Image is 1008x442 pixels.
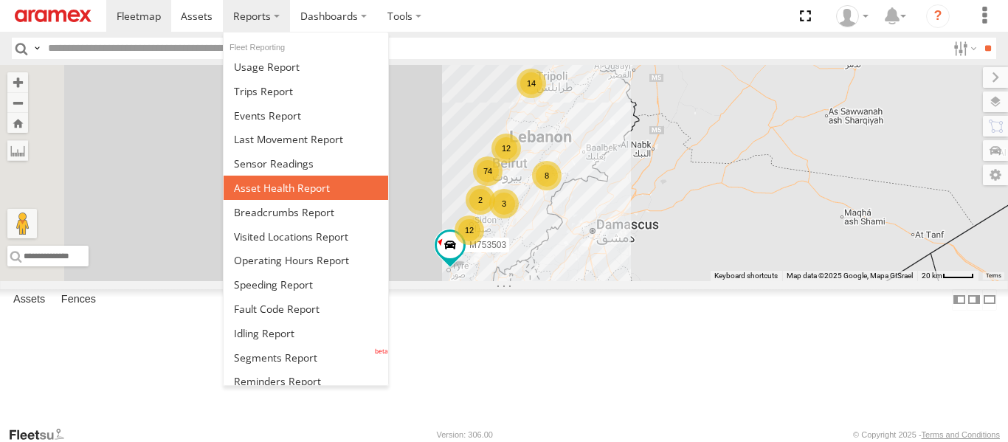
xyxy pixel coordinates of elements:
div: Mazen Siblini [831,5,874,27]
label: Fences [54,289,103,310]
label: Search Query [31,38,43,59]
a: Reminders Report [224,370,388,394]
label: Hide Summary Table [982,289,997,311]
span: Map data ©2025 Google, Mapa GISrael [787,272,913,280]
img: aramex-logo.svg [15,10,92,22]
a: Full Events Report [224,103,388,128]
div: Version: 306.00 [437,430,493,439]
label: Measure [7,140,28,161]
button: Zoom out [7,92,28,113]
a: Terms (opens in new tab) [986,273,1001,279]
label: Dock Summary Table to the Left [952,289,967,311]
a: Visit our Website [8,427,76,442]
span: 20 km [922,272,942,280]
i: ? [926,4,950,28]
span: M753503 [469,240,506,250]
button: Zoom in [7,72,28,92]
a: Breadcrumbs Report [224,200,388,224]
button: Drag Pegman onto the map to open Street View [7,209,37,238]
div: © Copyright 2025 - [853,430,1000,439]
a: Idling Report [224,321,388,345]
label: Assets [6,289,52,310]
a: Fault Code Report [224,297,388,321]
a: Asset Health Report [224,176,388,200]
a: Fleet Speed Report [224,272,388,297]
a: Sensor Readings [224,151,388,176]
a: Segments Report [224,345,388,370]
label: Map Settings [983,165,1008,185]
button: Zoom Home [7,113,28,133]
div: 2 [466,185,495,215]
div: 14 [517,69,546,98]
div: 3 [489,189,519,218]
a: Trips Report [224,79,388,103]
div: 74 [473,156,503,186]
label: Dock Summary Table to the Right [967,289,981,311]
button: Map scale: 20 km per 39 pixels [917,271,978,281]
a: Asset Operating Hours Report [224,248,388,272]
label: Search Filter Options [947,38,979,59]
div: 12 [455,215,484,245]
a: Usage Report [224,55,388,79]
a: Last Movement Report [224,127,388,151]
a: Visited Locations Report [224,224,388,249]
button: Keyboard shortcuts [714,271,778,281]
a: Terms and Conditions [922,430,1000,439]
div: 12 [491,134,521,163]
div: 8 [532,161,562,190]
